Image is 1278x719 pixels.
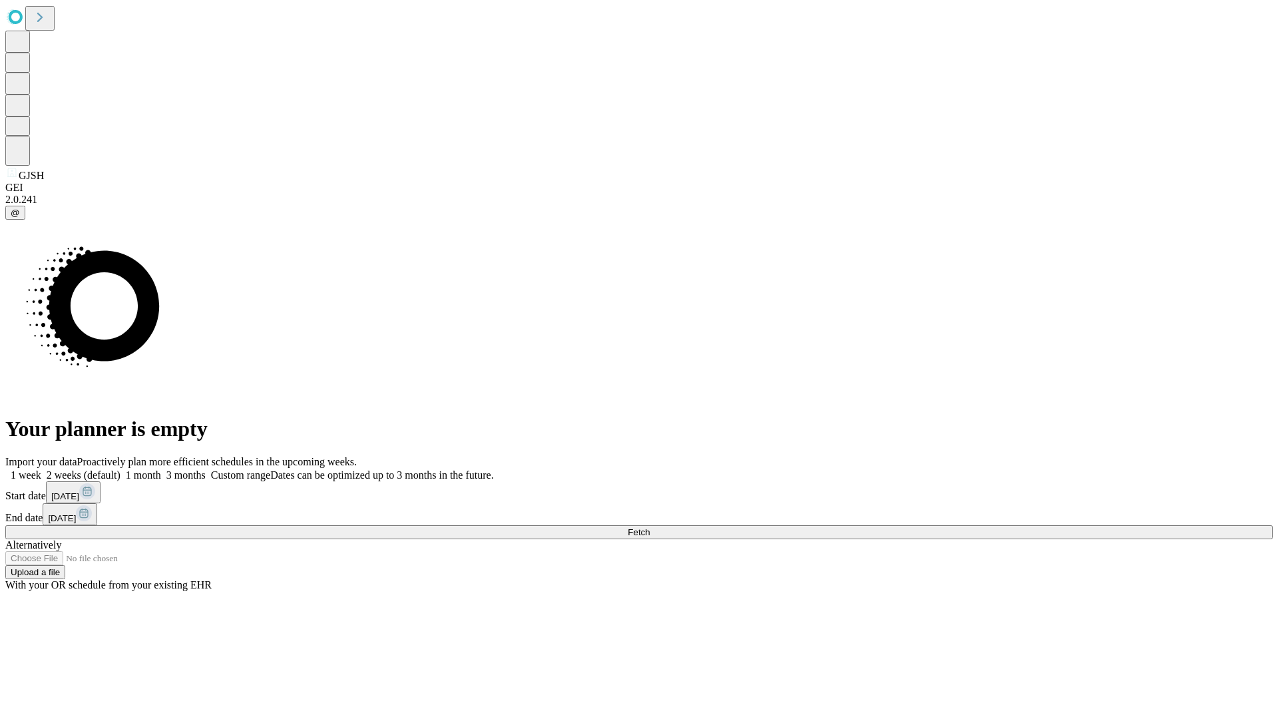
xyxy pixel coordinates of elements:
span: 1 week [11,469,41,481]
button: @ [5,206,25,220]
span: Import your data [5,456,77,467]
span: Proactively plan more efficient schedules in the upcoming weeks. [77,456,357,467]
span: 1 month [126,469,161,481]
h1: Your planner is empty [5,417,1273,441]
span: Dates can be optimized up to 3 months in the future. [270,469,493,481]
span: [DATE] [48,513,76,523]
button: [DATE] [46,481,101,503]
button: Upload a file [5,565,65,579]
div: Start date [5,481,1273,503]
button: Fetch [5,525,1273,539]
span: 2 weeks (default) [47,469,120,481]
div: GEI [5,182,1273,194]
span: Fetch [628,527,650,537]
span: [DATE] [51,491,79,501]
span: Custom range [211,469,270,481]
div: End date [5,503,1273,525]
button: [DATE] [43,503,97,525]
span: Alternatively [5,539,61,551]
span: GJSH [19,170,44,181]
span: @ [11,208,20,218]
span: With your OR schedule from your existing EHR [5,579,212,591]
div: 2.0.241 [5,194,1273,206]
span: 3 months [166,469,206,481]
